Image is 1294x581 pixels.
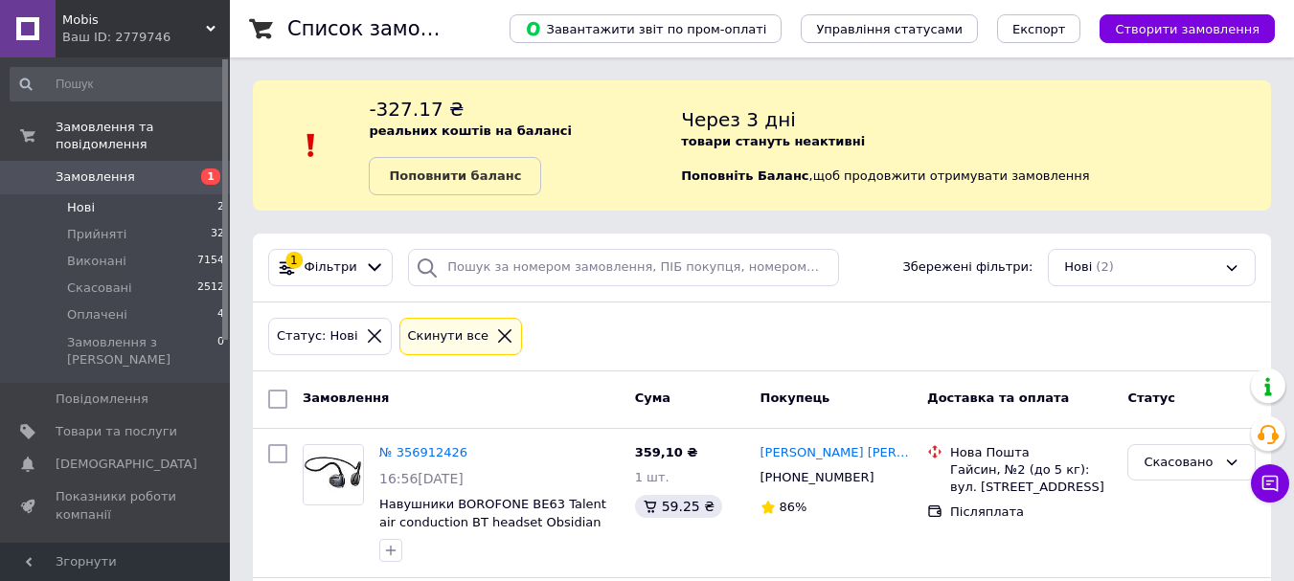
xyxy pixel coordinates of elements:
[56,168,135,186] span: Замовлення
[56,539,177,573] span: Панель управління
[1144,453,1216,473] div: Скасовано
[927,391,1069,405] span: Доставка та оплата
[408,249,838,286] input: Пошук за номером замовлення, ПІБ покупця, номером телефону, Email, номером накладної
[757,465,878,490] div: [PHONE_NUMBER]
[217,306,224,324] span: 4
[211,226,224,243] span: 32
[56,119,230,153] span: Замовлення та повідомлення
[761,444,913,462] a: [PERSON_NAME] [PERSON_NAME]
[369,123,572,138] b: реальних коштів на балансі
[1080,21,1275,35] a: Створити замовлення
[62,29,230,46] div: Ваш ID: 2779746
[297,131,326,160] img: :exclamation:
[304,445,363,504] img: Фото товару
[1096,259,1113,274] span: (2)
[389,168,521,183] b: Поповнити баланс
[379,445,467,459] a: № 356912426
[67,226,126,243] span: Прийняті
[950,461,1112,496] div: Гайсин, №2 (до 5 кг): вул. [STREET_ADDRESS]
[67,334,217,369] span: Замовлення з [PERSON_NAME]
[1115,22,1260,36] span: Створити замовлення
[10,67,226,101] input: Пошук
[404,326,493,346] div: Cкинути все
[67,306,127,324] span: Оплачені
[369,157,541,195] a: Поповнити баланс
[56,391,148,408] span: Повідомлення
[997,14,1081,43] button: Експорт
[950,444,1112,461] div: Нова Пошта
[510,14,782,43] button: Завантажити звіт по пром-оплаті
[379,471,464,486] span: 16:56[DATE]
[67,279,132,297] span: Скасовані
[635,445,698,459] span: 359,10 ₴
[285,252,303,269] div: 1
[303,444,364,505] a: Фото товару
[303,391,389,405] span: Замовлення
[525,20,766,37] span: Завантажити звіт по пром-оплаті
[1012,22,1066,36] span: Експорт
[950,503,1112,521] div: Післяплата
[681,168,808,183] b: Поповніть Баланс
[635,495,722,518] div: 59.25 ₴
[56,423,177,440] span: Товари та послуги
[761,391,830,405] span: Покупець
[635,470,670,484] span: 1 шт.
[902,258,1033,277] span: Збережені фільтри:
[780,500,807,514] span: 86%
[1100,14,1275,43] button: Створити замовлення
[1127,391,1175,405] span: Статус
[287,17,482,40] h1: Список замовлень
[816,22,963,36] span: Управління статусами
[217,334,224,369] span: 0
[62,11,206,29] span: Mobis
[273,326,362,346] div: Статус: Нові
[379,497,606,547] a: Навушники BOROFONE BE63 Talent air conduction BT headset Obsidian Star
[801,14,978,43] button: Управління статусами
[67,199,95,216] span: Нові
[681,108,796,131] span: Через 3 дні
[1064,258,1092,277] span: Нові
[681,96,1271,195] div: , щоб продовжити отримувати замовлення
[635,391,670,405] span: Cума
[201,168,220,185] span: 1
[217,199,224,216] span: 2
[1251,464,1289,503] button: Чат з покупцем
[56,488,177,523] span: Показники роботи компанії
[369,98,464,121] span: -327.17 ₴
[197,253,224,270] span: 7154
[197,279,224,297] span: 2512
[67,253,126,270] span: Виконані
[305,258,357,277] span: Фільтри
[56,456,197,473] span: [DEMOGRAPHIC_DATA]
[681,134,865,148] b: товари стануть неактивні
